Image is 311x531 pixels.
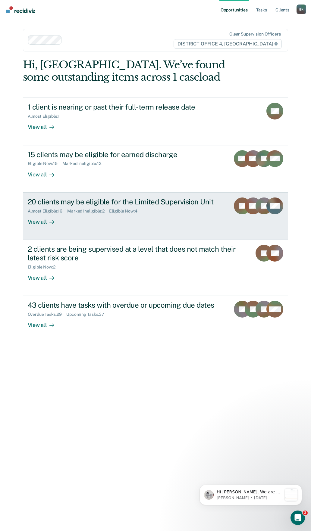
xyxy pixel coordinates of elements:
div: Eligible Now : 2 [28,265,60,270]
iframe: Intercom notifications message [190,473,311,515]
div: View all [28,119,61,131]
div: Clear supervision officers [229,32,281,37]
div: 15 clients may be eligible for earned discharge [28,150,226,159]
span: 2 [303,511,308,515]
div: Eligible Now : 15 [28,161,62,166]
div: View all [28,166,61,178]
div: 43 clients have tasks with overdue or upcoming due dates [28,301,226,309]
div: 20 clients may be eligible for the Limited Supervision Unit [28,197,226,206]
div: Overdue Tasks : 29 [28,312,67,317]
a: 2 clients are being supervised at a level that does not match their latest risk scoreEligible Now... [23,240,288,296]
div: Upcoming Tasks : 37 [66,312,109,317]
div: View all [28,213,61,225]
iframe: Intercom live chat [291,511,305,525]
a: 43 clients have tasks with overdue or upcoming due datesOverdue Tasks:29Upcoming Tasks:37View all [23,296,288,343]
div: Almost Eligible : 16 [28,209,68,214]
div: 1 client is nearing or past their full-term release date [28,103,239,111]
div: Eligible Now : 4 [109,209,142,214]
a: 15 clients may be eligible for earned dischargeEligible Now:15Marked Ineligible:13View all [23,145,288,193]
div: Marked Ineligible : 2 [67,209,109,214]
div: View all [28,269,61,281]
div: E K [297,5,306,14]
button: Profile dropdown button [297,5,306,14]
div: Hi, [GEOGRAPHIC_DATA]. We’ve found some outstanding items across 1 caseload [23,59,235,83]
div: Marked Ineligible : 13 [62,161,106,166]
p: Message from Kim, sent 1w ago [26,23,91,28]
span: DISTRICT OFFICE 4, [GEOGRAPHIC_DATA] [174,39,282,49]
div: Almost Eligible : 1 [28,114,65,119]
a: 20 clients may be eligible for the Limited Supervision UnitAlmost Eligible:16Marked Ineligible:2E... [23,193,288,240]
a: 1 client is nearing or past their full-term release dateAlmost Eligible:1View all [23,98,288,145]
div: 2 clients are being supervised at a level that does not match their latest risk score [28,245,239,262]
img: Recidiviz [6,6,35,13]
span: Hi [PERSON_NAME], We are so excited to announce a brand new feature: AI case note search! 📣 Findi... [26,17,91,171]
div: View all [28,317,61,329]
